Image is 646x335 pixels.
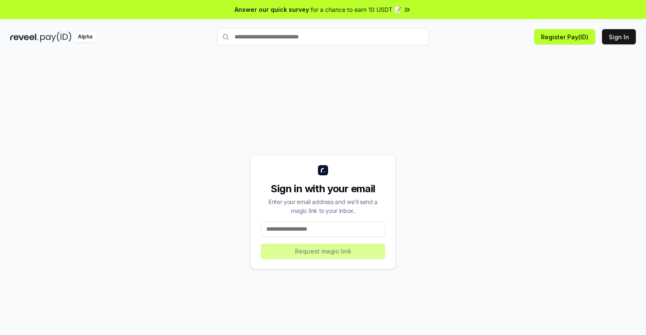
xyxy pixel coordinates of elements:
span: for a chance to earn 10 USDT 📝 [311,5,401,14]
button: Sign In [602,29,636,44]
span: Answer our quick survey [235,5,309,14]
img: pay_id [40,32,72,42]
div: Sign in with your email [261,182,385,196]
div: Enter your email address and we’ll send a magic link to your inbox. [261,197,385,215]
button: Register Pay(ID) [534,29,595,44]
div: Alpha [73,32,97,42]
img: logo_small [318,165,328,175]
img: reveel_dark [10,32,39,42]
